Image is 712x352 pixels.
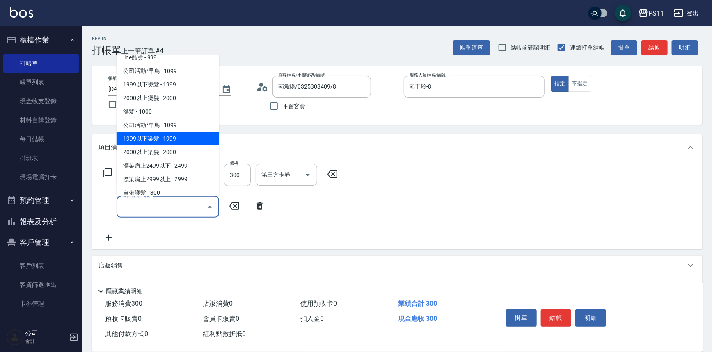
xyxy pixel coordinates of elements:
[641,40,668,55] button: 結帳
[203,300,233,307] span: 店販消費 0
[117,186,219,200] span: 自備護髮 - 300
[3,211,79,232] button: 報表及分析
[3,294,79,313] a: 卡券管理
[300,315,324,322] span: 扣入金 0
[615,5,631,21] button: save
[3,257,79,275] a: 客戶列表
[398,300,437,307] span: 業績合計 300
[92,45,121,56] h3: 打帳單
[283,102,306,111] span: 不留客資
[3,275,79,294] a: 客資篩選匯出
[3,30,79,51] button: 櫃檯作業
[117,78,219,91] span: 1999以下燙髮 - 1999
[672,40,698,55] button: 明細
[117,145,219,159] span: 2000以上染髮 - 2000
[25,329,67,338] h5: 公司
[3,130,79,149] a: 每日結帳
[3,73,79,92] a: 帳單列表
[117,91,219,105] span: 2000以上燙髮 - 2000
[117,159,219,173] span: 漂染肩上2499以下 - 2499
[3,92,79,111] a: 現金收支登錄
[506,309,537,327] button: 掛單
[3,111,79,129] a: 材料自購登錄
[121,46,164,56] span: 上一筆訂單:#4
[217,79,236,99] button: Choose date, selected date is 2025-09-15
[3,168,79,186] a: 現場電腦打卡
[575,309,606,327] button: 明細
[10,7,33,18] img: Logo
[108,75,126,82] label: 帳單日期
[301,168,314,182] button: Open
[92,36,121,41] h2: Key In
[25,338,67,345] p: 會計
[3,317,79,338] button: 行銷工具
[398,315,437,322] span: 現金應收 300
[203,200,216,213] button: Close
[117,118,219,132] span: 公司活動/早鳥 - 1099
[117,173,219,186] span: 漂染肩上2999以上 - 2999
[611,40,637,55] button: 掛單
[541,309,572,327] button: 結帳
[203,330,246,338] span: 紅利點數折抵 0
[3,54,79,73] a: 打帳單
[105,330,148,338] span: 其他付款方式 0
[3,232,79,253] button: 客戶管理
[106,287,143,296] p: 隱藏業績明細
[92,275,702,295] div: 預收卡販賣
[105,315,142,322] span: 預收卡販賣 0
[117,105,219,118] span: 漂髮 - 1000
[117,132,219,145] span: 1999以下染髮 - 1999
[105,300,142,307] span: 服務消費 300
[108,82,213,96] input: YYYY/MM/DD hh:mm
[98,281,129,290] p: 預收卡販賣
[568,76,591,92] button: 不指定
[300,300,337,307] span: 使用預收卡 0
[98,261,123,270] p: 店販銷售
[230,160,238,166] label: 價格
[7,329,23,345] img: Person
[410,72,446,78] label: 服務人員姓名/編號
[635,5,667,22] button: PS11
[117,51,219,64] span: line酷燙 - 999
[92,134,702,161] div: 項目消費
[92,256,702,275] div: 店販銷售
[570,43,604,52] span: 連續打單結帳
[278,72,325,78] label: 顧客姓名/手機號碼/編號
[203,315,239,322] span: 會員卡販賣 0
[671,6,702,21] button: 登出
[3,190,79,211] button: 預約管理
[98,143,123,152] p: 項目消費
[551,76,569,92] button: 指定
[3,149,79,168] a: 排班表
[648,8,664,18] div: PS11
[511,43,551,52] span: 結帳前確認明細
[117,64,219,78] span: 公司活動/早鳥 - 1099
[453,40,490,55] button: 帳單速查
